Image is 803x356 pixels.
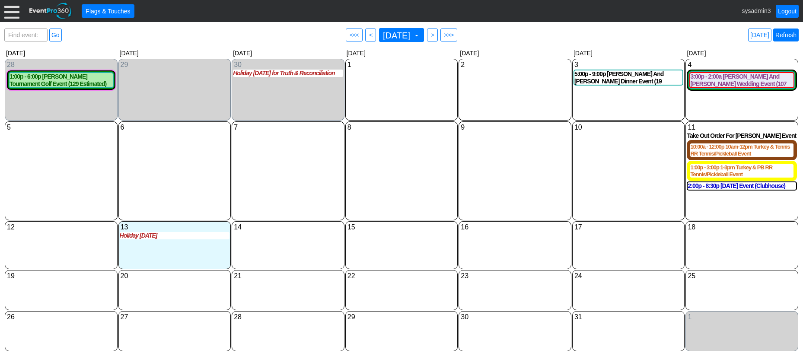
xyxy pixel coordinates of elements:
[4,3,19,19] div: Menu: Click or 'Crtl+M' to toggle menu open/close
[120,271,230,281] div: Show menu
[233,312,343,322] div: Show menu
[381,30,420,40] span: [DATE]
[233,123,343,132] div: Show menu
[687,222,797,232] div: Show menu
[347,60,457,70] div: Show menu
[120,232,230,239] div: Holiday [DATE]
[574,222,684,232] div: Show menu
[685,48,799,58] div: [DATE]
[574,123,684,132] div: Show menu
[429,31,436,39] span: >
[460,60,570,70] div: Show menu
[776,5,799,18] a: Logout
[233,60,343,70] div: Show menu
[120,60,230,70] div: Show menu
[347,271,457,281] div: Show menu
[4,48,118,58] div: [DATE]
[347,123,457,132] div: Show menu
[28,1,73,21] img: EventPro360
[367,31,374,39] span: <
[690,164,793,178] div: 1:00p - 3:00p 1-3pm Turkey & PB RR Tennis/Pickleball Event ([GEOGRAPHIC_DATA] 4)
[347,312,457,322] div: Show menu
[348,31,361,39] span: <<<
[687,271,797,281] div: Show menu
[233,271,343,281] div: Show menu
[443,31,456,39] span: >>>
[460,312,570,322] div: Show menu
[84,6,132,16] span: Flags & Touches
[687,132,797,140] div: Take Out Order For [PERSON_NAME] Event
[120,312,230,322] div: Show menu
[574,271,684,281] div: Show menu
[6,29,45,50] span: Find event: enter title
[574,60,684,70] div: Show menu
[688,182,796,190] div: 2:00p - 8:30p [DATE] Event (Clubhouse)
[687,60,797,70] div: Show menu
[690,73,793,88] div: 3:00p - 2:00a [PERSON_NAME] And [PERSON_NAME] Wedding Event (107 Estimated) (Clubhouse, [GEOGRAPH...
[6,312,116,322] div: Show menu
[460,271,570,281] div: Show menu
[120,123,230,132] div: Show menu
[6,222,116,232] div: Show menu
[574,312,684,322] div: Show menu
[381,31,412,40] span: [DATE]
[345,48,459,58] div: [DATE]
[690,143,793,157] div: 10:00a - 12:00p 10am-12pm Turkey & Tennis RR Tennis/Pickleball Event ([GEOGRAPHIC_DATA])
[574,70,683,85] div: 5:00p - 9:00p [PERSON_NAME] And [PERSON_NAME] Dinner Event (19 Estimated) (Boathouse)
[120,222,230,232] div: Show menu
[49,29,62,41] a: Go
[84,7,132,16] span: Flags & Touches
[773,29,799,41] a: Refresh
[572,48,685,58] div: [DATE]
[233,70,343,77] div: Holiday [DATE] for Truth & Reconciliation
[6,123,116,132] div: Show menu
[6,271,116,281] div: Show menu
[6,60,116,70] div: Show menu
[233,222,343,232] div: Show menu
[742,7,771,14] span: sysadmin3
[460,222,570,232] div: Show menu
[347,222,457,232] div: Show menu
[10,73,113,88] div: 1:00p - 6:00p [PERSON_NAME] Tournament Golf Event (129 Estimated) (Shotgun) (Lillywood, Clubhouse...
[118,48,232,58] div: [DATE]
[687,123,797,132] div: Show menu
[748,29,771,41] a: [DATE]
[460,123,570,132] div: Show menu
[458,48,572,58] div: [DATE]
[687,312,797,322] div: Show menu
[231,48,345,58] div: [DATE]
